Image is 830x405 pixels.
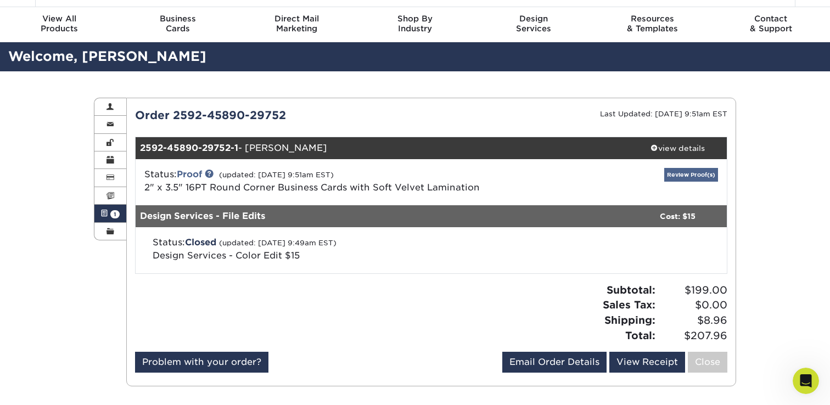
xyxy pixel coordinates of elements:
a: [DOMAIN_NAME] [25,140,89,149]
a: Close [688,352,727,373]
span: $199.00 [659,283,727,298]
div: Marketing [237,14,356,33]
span: Design [474,14,593,24]
span: Direct Mail [237,14,356,24]
strong: Design Services - File Edits [140,211,265,221]
img: Profile image for Erica [31,6,49,24]
span: $0.00 [659,297,727,313]
h1: [PERSON_NAME] [53,5,125,14]
span: Closed [185,237,216,248]
span: Business [119,14,237,24]
strong: Total: [625,329,655,341]
button: Send a message… [187,317,206,334]
strong: Sales Tax: [603,299,655,311]
p: Active in the last 15m [53,14,132,25]
a: Shop ByIndustry [356,7,474,42]
a: View Receipt [609,352,685,373]
a: Contact& Support [711,7,830,42]
a: Email Order Details [502,352,607,373]
small: (updated: [DATE] 9:51am EST) [219,171,334,179]
small: Last Updated: [DATE] 9:51am EST [600,110,727,118]
span: Shop By [356,14,474,24]
div: & Support [711,14,830,33]
a: Proof [177,169,202,179]
a: Review Proof(s) [664,168,718,182]
a: view details [628,137,727,159]
div: Status: [144,236,527,262]
button: Upload attachment [52,321,61,330]
div: Status: [136,168,530,194]
a: 2" x 3.5" 16PT Round Corner Business Cards with Soft Velvet Lamination [144,182,480,193]
strong: Subtotal: [607,284,655,296]
strong: Cost: $15 [660,212,696,221]
div: view details [628,143,727,154]
strong: 2592-45890-29752-1 [140,143,238,153]
span: Design Services - Color Edit $15 [153,250,300,261]
div: Industry [356,14,474,33]
button: Home [172,4,193,25]
a: DesignServices [474,7,593,42]
a: BusinessCards [119,7,237,42]
div: "Thank you for following up with us! Here are your updated files with the CMYK build. Please let ... [18,32,171,107]
span: Resources [593,14,711,24]
div: & Templates [593,14,711,33]
small: (updated: [DATE] 9:49am EST) [219,239,337,247]
a: Problem with your order? [135,352,268,373]
div: Close [193,4,212,24]
a: Resources& Templates [593,7,711,42]
textarea: Message… [9,298,210,317]
span: $207.96 [659,328,727,344]
span: 1 [110,210,120,218]
button: Emoji picker [17,321,26,330]
a: 1 [94,205,126,222]
div: At your convenience, please return to and log in to your account. From there, go to Account > Act... [18,128,171,193]
strong: Shipping: [604,314,655,326]
a: Direct MailMarketing [237,7,356,42]
span: $8.96 [659,313,727,328]
div: Cards [119,14,237,33]
span: Contact [711,14,830,24]
i: You will receive a copy of this message by email [18,269,168,289]
div: Order 2592-45890-29752 [127,107,431,123]
div: Once approved, the order will be submitted to production shortly. Please let us know if you have ... [18,215,171,290]
div: - [PERSON_NAME] [136,137,629,159]
iframe: Intercom live chat [793,368,819,394]
button: Start recording [70,321,78,330]
button: go back [7,4,28,25]
div: Services [474,14,593,33]
button: Gif picker [35,321,43,330]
